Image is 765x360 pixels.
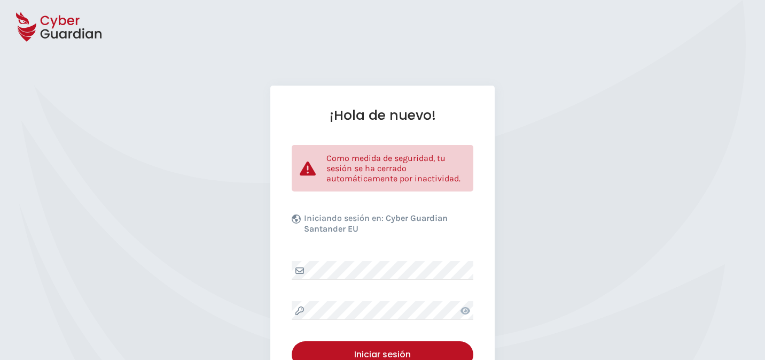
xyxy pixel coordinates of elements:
h1: ¡Hola de nuevo! [292,107,473,124]
p: Iniciando sesión en: [304,213,471,240]
b: Cyber Guardian Santander EU [304,213,448,234]
p: Como medida de seguridad, tu sesión se ha cerrado automáticamente por inactividad. [326,153,465,183]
